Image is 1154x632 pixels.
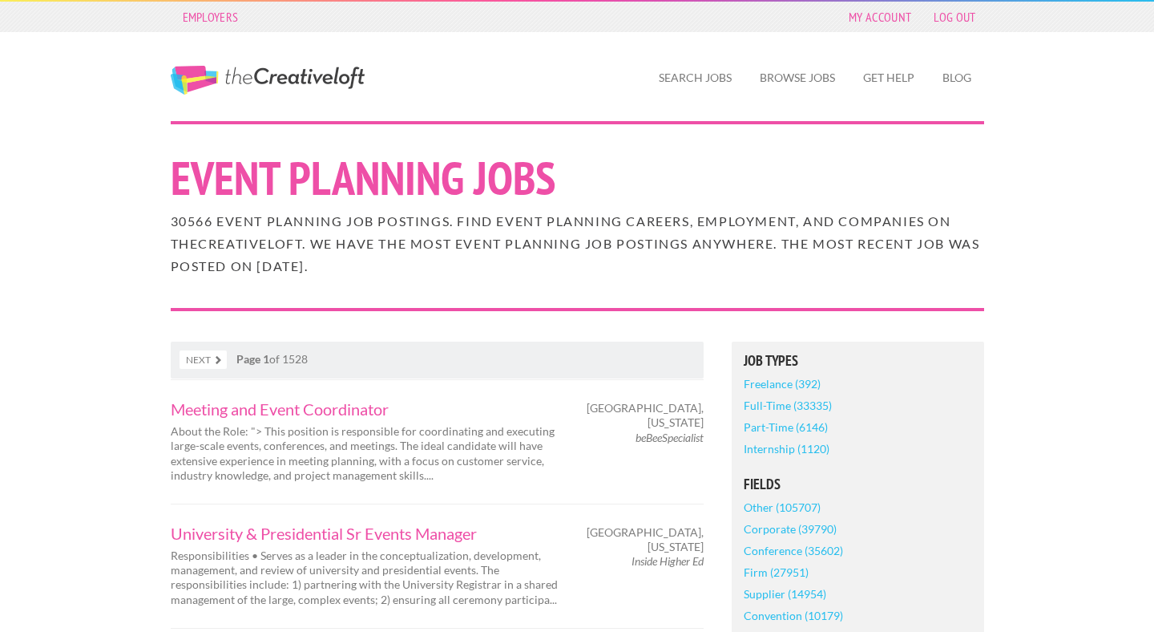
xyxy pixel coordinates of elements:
[744,416,828,438] a: Part-Time (6146)
[744,354,972,368] h5: Job Types
[171,155,984,201] h1: Event Planning Jobs
[171,525,563,541] a: University & Presidential Sr Events Manager
[841,6,919,28] a: My Account
[744,518,837,540] a: Corporate (39790)
[236,352,269,366] strong: Page 1
[180,350,227,369] a: Next
[747,59,848,96] a: Browse Jobs
[171,549,563,607] p: Responsibilities • Serves as a leader in the conceptualization, development, management, and revi...
[171,424,563,483] p: About the Role: "> This position is responsible for coordinating and executing large-scale events...
[171,66,365,95] a: The Creative Loft
[926,6,983,28] a: Log Out
[171,342,704,379] nav: of 1528
[744,561,809,583] a: Firm (27951)
[171,210,984,278] h2: 30566 Event Planning job postings. Find Event Planning careers, employment, and companies on theC...
[171,401,563,417] a: Meeting and Event Coordinator
[930,59,984,96] a: Blog
[744,540,843,561] a: Conference (35602)
[587,525,704,554] span: [GEOGRAPHIC_DATA], [US_STATE]
[744,583,826,605] a: Supplier (14954)
[631,554,704,568] em: Inside Higher Ed
[744,605,843,626] a: Convention (10179)
[744,477,972,492] h5: Fields
[636,431,704,444] em: beBeeSpecialist
[744,395,832,416] a: Full-Time (33335)
[744,438,829,460] a: Internship (1120)
[744,496,821,518] a: Other (105707)
[744,373,821,395] a: Freelance (392)
[175,6,247,28] a: Employers
[850,59,927,96] a: Get Help
[587,401,704,430] span: [GEOGRAPHIC_DATA], [US_STATE]
[646,59,744,96] a: Search Jobs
